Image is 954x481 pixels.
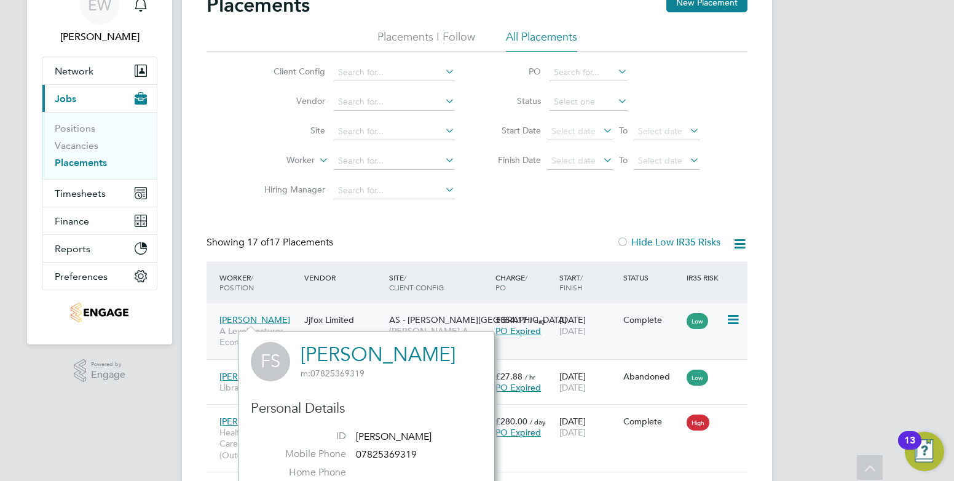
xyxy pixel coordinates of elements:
span: [PERSON_NAME] [219,371,290,382]
label: Home Phone [260,466,346,479]
label: Finish Date [486,154,541,165]
span: Preferences [55,271,108,282]
a: Vacancies [55,140,98,151]
span: To [615,152,631,168]
span: Ellie Wiggin [42,30,157,44]
span: / Finish [559,272,583,292]
span: To [615,122,631,138]
div: Worker [216,266,301,298]
div: Complete [623,416,681,427]
input: Search for... [334,153,455,170]
span: Engage [91,370,125,380]
a: Placements [55,157,107,169]
h3: Personal Details [251,400,482,418]
img: jjfox-logo-retina.png [71,303,128,322]
button: Open Resource Center, 13 new notifications [905,432,944,471]
a: Powered byEngage [74,359,126,383]
div: Site [386,266,492,298]
input: Search for... [334,123,455,140]
span: / Client Config [389,272,444,292]
span: [DATE] [559,427,586,438]
button: Jobs [42,85,157,112]
span: Powered by [91,359,125,370]
span: High [687,415,709,431]
span: Network [55,65,93,77]
div: Showing [207,236,336,249]
span: A Level Lecturer Economics (Inner) [219,325,298,348]
a: [PERSON_NAME] [301,343,455,367]
span: PO Expired [495,382,541,393]
div: Jjfox Limited [301,308,386,332]
span: FS [251,342,290,381]
button: Timesheets [42,180,157,207]
label: Mobile Phone [260,448,346,461]
a: Positions [55,122,95,134]
label: ID [260,430,346,443]
span: [PERSON_NAME] [219,314,290,325]
span: £280.00 [495,416,527,427]
span: PO Expired [495,325,541,336]
span: [DATE] [559,325,586,336]
span: 17 of [247,236,269,248]
span: / hr [525,372,535,381]
span: 07825369319 [356,449,417,461]
span: [PERSON_NAME] [356,431,432,443]
input: Search for... [550,64,628,81]
a: [PERSON_NAME]A Level Lecturer Economics (Inner)Jjfox LimitedAS - [PERSON_NAME][GEOGRAPHIC_DATA][P... [216,308,747,318]
div: Charge [492,266,556,298]
a: [PERSON_NAME]…Health and Social Care Lecturer (Outer)Jjfox LimitedHealth & Early Years[GEOGRAPHIC... [216,409,747,419]
span: Select date [638,155,682,166]
span: Finance [55,215,89,227]
button: Finance [42,207,157,234]
div: [DATE] [556,308,620,343]
span: [PERSON_NAME] A Level Academy [389,325,489,348]
span: / day [530,316,546,325]
input: Select one [550,93,628,111]
button: Network [42,57,157,84]
label: Start Date [486,125,541,136]
input: Search for... [334,182,455,199]
span: [PERSON_NAME]… [219,416,299,427]
span: m: [301,368,310,379]
div: Abandoned [623,371,681,382]
div: Jobs [42,112,157,179]
div: Vendor [301,266,386,288]
label: Vendor [254,95,325,106]
span: Librarian (Inner) [219,382,298,393]
span: Select date [551,125,596,137]
span: Reports [55,243,90,255]
span: Low [687,313,708,329]
div: [DATE] [556,365,620,399]
label: Status [486,95,541,106]
label: Site [254,125,325,136]
span: / Position [219,272,254,292]
label: PO [486,66,541,77]
span: Jobs [55,93,76,105]
span: Timesheets [55,188,106,199]
button: Reports [42,235,157,262]
li: All Placements [506,30,577,52]
span: / day [530,417,546,426]
span: Select date [551,155,596,166]
label: Hide Low IR35 Risks [617,236,720,248]
span: AS - [PERSON_NAME][GEOGRAPHIC_DATA] [389,314,567,325]
span: / PO [495,272,527,292]
span: £354.17 [495,314,527,325]
span: Health and Social Care Lecturer (Outer) [219,427,298,461]
span: Select date [638,125,682,137]
input: Search for... [334,64,455,81]
label: Hiring Manager [254,184,325,195]
span: 07825369319 [301,368,365,379]
label: Worker [244,154,315,167]
a: Go to home page [42,303,157,322]
span: [DATE] [559,382,586,393]
div: Complete [623,314,681,325]
div: Status [620,266,684,288]
span: 17 Placements [247,236,333,248]
button: Preferences [42,263,157,290]
span: PO Expired [495,427,541,438]
a: [PERSON_NAME]Librarian (Inner)Jjfox LimitedLearning Resource Cen…Central Team£27.88 / hrPO Expire... [216,364,747,375]
input: Search for... [334,93,455,111]
div: [DATE] [556,410,620,444]
div: 13 [904,440,915,456]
